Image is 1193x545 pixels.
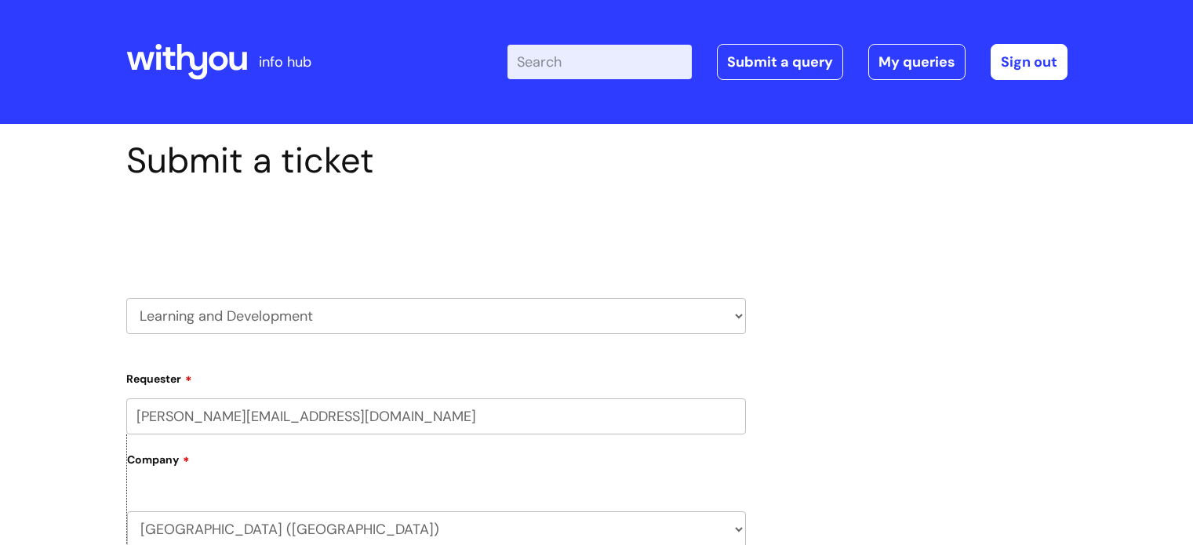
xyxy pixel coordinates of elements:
[127,448,746,483] label: Company
[507,45,692,79] input: Search
[991,44,1068,80] a: Sign out
[507,44,1068,80] div: | -
[126,140,746,182] h1: Submit a ticket
[868,44,966,80] a: My queries
[717,44,843,80] a: Submit a query
[126,367,746,386] label: Requester
[126,218,746,247] h2: Select issue type
[126,398,746,434] input: Email
[259,49,311,74] p: info hub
